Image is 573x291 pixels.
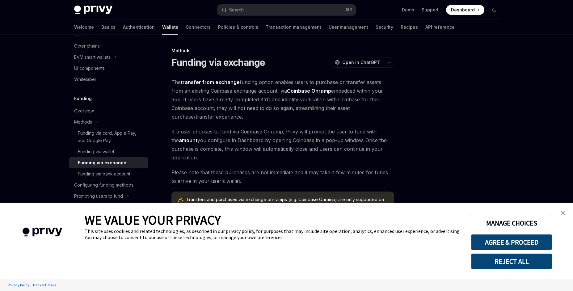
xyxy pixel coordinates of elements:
[217,4,356,15] button: Open search
[74,107,94,115] div: Overview
[162,20,178,35] a: Wallets
[69,105,148,116] a: Overview
[74,42,100,50] div: Other chains
[218,20,258,35] a: Policies & controls
[69,179,148,191] a: Configuring funding methods
[181,79,240,85] strong: transfer from exchange
[171,127,394,162] span: If a user chooses to fund via Coinbase Onramp, Privy will prompt the user to fund with the you co...
[78,148,114,155] div: Funding via wallet
[471,253,552,269] button: REJECT ALL
[85,228,462,240] div: This site uses cookies and related technologies, as described in our privacy policy, for purposes...
[74,53,111,61] div: EVM smart wallets
[471,234,552,250] button: AGREE & PROCEED
[331,57,384,68] button: Open in ChatGPT
[451,7,475,13] span: Dashboard
[346,7,352,12] span: ⌘ K
[74,95,92,102] h5: Funding
[401,20,418,35] a: Recipes
[74,20,94,35] a: Welcome
[78,170,130,178] div: Funding via bank account
[402,7,414,13] a: Demo
[561,211,565,215] img: close banner
[179,137,197,144] a: amount
[78,129,145,144] div: Funding via card, Apple Pay, and Google Pay
[266,20,321,35] a: Transaction management
[31,280,58,290] a: Tracker Details
[171,78,394,121] span: The funding option enables users to purchase or transfer assets from an existing Coinbase exchang...
[178,197,184,203] svg: Warning
[186,20,211,35] a: Connectors
[9,219,75,246] img: company logo
[425,20,455,35] a: API reference
[171,168,394,185] span: Please note that these purchases are not immediate and it may take a few minutes for funds to arr...
[422,7,439,13] a: Support
[69,116,148,128] button: Toggle Methods section
[74,76,96,83] div: Whitelabel
[123,20,155,35] a: Authentication
[101,20,116,35] a: Basics
[471,215,552,231] button: MANAGE CHOICES
[171,57,265,68] h1: Funding via exchange
[69,40,148,52] a: Other chains
[489,5,499,15] button: Toggle dark mode
[171,48,394,54] div: Methods
[69,52,148,63] button: Toggle EVM smart wallets section
[342,59,380,65] span: Open in ChatGPT
[69,168,148,179] a: Funding via bank account
[446,5,484,15] a: Dashboard
[329,20,368,35] a: User management
[69,128,148,146] a: Funding via card, Apple Pay, and Google Pay
[69,63,148,74] a: UI components
[69,157,148,168] a: Funding via exchange
[78,159,126,167] div: Funding via exchange
[74,192,123,200] div: Prompting users to fund
[74,118,92,126] div: Methods
[69,191,148,202] button: Toggle Prompting users to fund section
[229,6,246,14] div: Search...
[557,207,569,219] a: close banner
[74,65,105,72] div: UI components
[74,181,133,189] div: Configuring funding methods
[69,74,148,85] a: Whitelabel
[6,280,31,290] a: Privacy Policy
[85,212,221,228] span: WE VALUE YOUR PRIVACY
[376,20,393,35] a: Security
[74,6,112,14] img: dark logo
[287,88,331,94] a: Coinbase Onramp
[69,146,148,157] a: Funding via wallet
[186,196,388,215] span: Transfers and purchases via exchange on-ramps (e.g. Coinbase Onramp) are only supported on mainne...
